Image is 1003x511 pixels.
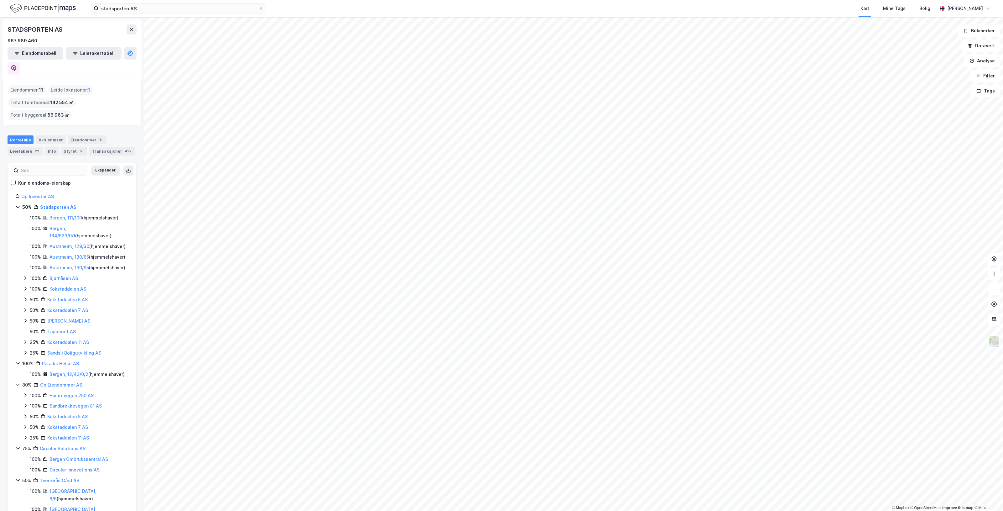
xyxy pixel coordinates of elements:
button: Eiendomstabell [8,47,63,60]
a: Austrheim, 130/95 [49,265,89,270]
a: Kokstaddalen 7 AS [47,308,88,313]
div: 22 [34,148,40,154]
div: Aksjonærer [36,135,65,144]
div: 100% [30,456,41,463]
a: Kokstaddalen 7 AS [47,424,88,430]
div: Eiendommer : [8,85,46,95]
div: Totalt tomteareal : [8,97,76,108]
div: 50% [30,413,39,420]
a: [GEOGRAPHIC_DATA], 8/6 [49,488,96,501]
a: Sandsli Boligutvikling AS [47,350,101,356]
div: 5 [78,148,84,154]
div: 967 989 460 [8,37,37,45]
div: 50% [30,424,39,431]
div: ( hjemmelshaver ) [49,214,118,222]
div: 25% [30,349,39,357]
a: Bjørnåsen AS [49,276,78,281]
div: 50% [30,328,39,335]
button: Filter [970,70,1000,82]
span: 56 963 ㎡ [48,111,69,119]
a: Hamrevegen 250 AS [49,393,94,398]
div: 100% [30,466,41,474]
button: Datasett [962,40,1000,52]
a: Kokstaddalen 11 AS [47,435,89,440]
div: 100% [22,360,34,367]
div: 100% [30,285,41,293]
a: Kokstaddalen AS [49,286,86,292]
div: Info [45,147,59,155]
div: Kart [860,5,869,12]
iframe: Chat Widget [972,481,1003,511]
div: Kun eiendoms-eierskap [18,179,71,187]
div: Eiendommer [68,135,107,144]
div: 415 [123,148,132,154]
a: Kokstaddalen 11 AS [47,340,89,345]
div: ( hjemmelshaver ) [49,243,126,250]
a: Sandbrekkevegen 81 AS [49,403,102,408]
span: 142 554 ㎡ [50,99,73,106]
a: Bergen, 111/100 [49,215,82,220]
a: Tveiterås Gård AS [40,478,79,483]
div: 100% [30,371,41,378]
a: [PERSON_NAME] AS [47,318,90,324]
div: Leide lokasjoner : [48,85,93,95]
a: Tapperiet AS [47,329,76,334]
div: Transaksjoner [89,147,135,155]
div: 25% [30,434,39,442]
a: Bergen Ombrukssentral AS [49,456,108,462]
div: ( hjemmelshaver ) [49,264,125,271]
img: logo.f888ab2527a4732fd821a326f86c7f29.svg [10,3,76,14]
div: 100% [30,487,41,495]
input: Søk på adresse, matrikkel, gårdeiere, leietakere eller personer [99,4,258,13]
div: 11 [98,137,104,143]
div: 100% [30,264,41,271]
a: Kokstaddalen 5 AS [47,414,88,419]
button: Analyse [964,55,1000,67]
div: 50% [30,296,39,303]
a: Austrheim, 129/30 [49,244,89,249]
div: 100% [30,253,41,261]
div: 100% [30,225,41,232]
div: 100% [30,275,41,282]
div: 50% [22,203,32,211]
div: Totalt byggareal : [8,110,72,120]
div: STADSPORTEN AS [8,24,64,34]
a: Improve this map [943,506,974,510]
a: Mapbox [892,506,909,510]
div: Bolig [919,5,930,12]
div: Styret [61,147,87,155]
div: 75% [22,445,31,452]
a: Kokstaddalen 5 AS [47,297,88,302]
a: Op Investor AS [21,194,54,199]
div: Kontrollprogram for chat [972,481,1003,511]
a: Bergen, 164/623/0/1 [49,226,75,239]
button: Ekspander [91,166,120,176]
div: 100% [30,392,41,399]
a: Circular Innovations AS [49,467,100,472]
a: Circular Solutions AS [40,446,86,451]
input: Søk [18,166,87,175]
div: ( hjemmelshaver ) [49,225,129,240]
div: 80% [22,381,32,389]
button: Bokmerker [958,24,1000,37]
div: ( hjemmelshaver ) [49,371,125,378]
div: 50% [30,307,39,314]
button: Tags [971,85,1000,97]
a: Paradis Helse AS [42,361,79,366]
div: 25% [30,339,39,346]
div: 100% [30,402,41,410]
div: ( hjemmelshaver ) [49,253,125,261]
button: Leietakertabell [66,47,122,60]
span: 1 [88,86,90,94]
a: Op Eiendommer AS [40,382,82,387]
a: OpenStreetMap [911,506,941,510]
span: 11 [39,86,43,94]
div: 100% [30,214,41,222]
img: Z [988,336,1000,348]
div: 50% [30,317,39,325]
a: Bergen, 12/43/0/2 [49,371,88,377]
div: 50% [22,477,31,484]
div: Portefølje [8,135,34,144]
a: Austrheim, 130/65 [49,254,89,260]
div: ( hjemmelshaver ) [49,487,129,503]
